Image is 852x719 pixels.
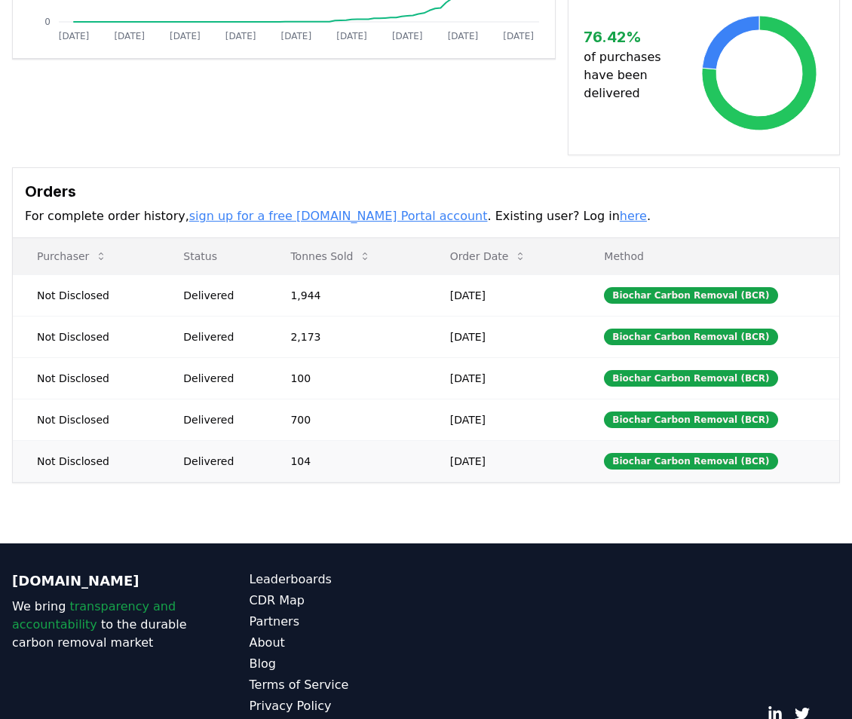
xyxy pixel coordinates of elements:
tspan: [DATE] [448,31,479,41]
tspan: [DATE] [281,31,312,41]
button: Purchaser [25,241,119,271]
p: We bring to the durable carbon removal market [12,598,189,652]
div: Biochar Carbon Removal (BCR) [604,370,777,387]
tspan: [DATE] [225,31,256,41]
div: Biochar Carbon Removal (BCR) [604,453,777,470]
a: here [620,209,647,223]
div: Biochar Carbon Removal (BCR) [604,287,777,304]
p: of purchases have been delivered [584,48,694,102]
td: Not Disclosed [13,274,159,316]
tspan: [DATE] [336,31,367,41]
div: Delivered [183,412,254,427]
button: Tonnes Sold [278,241,383,271]
div: Delivered [183,371,254,386]
td: [DATE] [426,440,581,482]
td: Not Disclosed [13,440,159,482]
td: [DATE] [426,274,581,316]
div: Biochar Carbon Removal (BCR) [604,412,777,428]
a: CDR Map [250,592,427,610]
td: 1,944 [266,274,425,316]
td: Not Disclosed [13,399,159,440]
tspan: [DATE] [392,31,423,41]
a: Leaderboards [250,571,427,589]
td: Not Disclosed [13,357,159,399]
td: 700 [266,399,425,440]
td: 104 [266,440,425,482]
p: Method [592,249,827,264]
td: Not Disclosed [13,316,159,357]
td: [DATE] [426,357,581,399]
tspan: [DATE] [170,31,201,41]
tspan: [DATE] [59,31,90,41]
p: For complete order history, . Existing user? Log in . [25,207,827,225]
div: Delivered [183,454,254,469]
td: [DATE] [426,399,581,440]
tspan: [DATE] [503,31,534,41]
td: [DATE] [426,316,581,357]
tspan: [DATE] [114,31,145,41]
td: 100 [266,357,425,399]
div: Delivered [183,329,254,344]
div: Delivered [183,288,254,303]
tspan: 0 [44,17,51,27]
a: About [250,634,427,652]
p: Status [171,249,254,264]
h3: Orders [25,180,827,203]
button: Order Date [438,241,539,271]
a: Blog [250,655,427,673]
a: Privacy Policy [250,697,427,715]
div: Biochar Carbon Removal (BCR) [604,329,777,345]
td: 2,173 [266,316,425,357]
a: sign up for a free [DOMAIN_NAME] Portal account [189,209,488,223]
span: transparency and accountability [12,599,176,632]
a: Partners [250,613,427,631]
h3: 76.42 % [584,26,694,48]
a: Terms of Service [250,676,427,694]
p: [DOMAIN_NAME] [12,571,189,592]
